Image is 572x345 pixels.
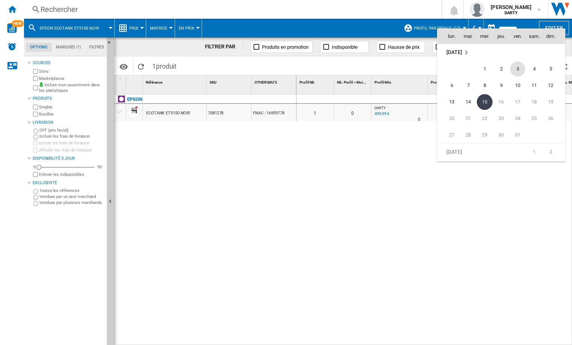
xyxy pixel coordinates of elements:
span: 3 [510,61,525,76]
td: Sunday November 2 2025 [542,143,565,160]
td: October 2025 [437,44,565,61]
td: Wednesday October 1 2025 [476,61,493,77]
td: Friday October 10 2025 [509,77,526,94]
td: Thursday October 9 2025 [493,77,509,94]
td: Monday October 27 2025 [437,127,460,144]
td: Tuesday October 7 2025 [460,77,476,94]
td: Thursday October 16 2025 [493,94,509,110]
tr: Week 1 [437,143,565,160]
tr: Week 4 [437,110,565,127]
td: Saturday October 11 2025 [526,77,542,94]
span: 12 [543,78,558,93]
span: 9 [494,78,509,93]
td: Monday October 13 2025 [437,94,460,110]
td: Friday October 24 2025 [509,110,526,127]
tr: Week 1 [437,61,565,77]
td: Friday October 17 2025 [509,94,526,110]
th: mar. [460,29,476,44]
tr: Week 2 [437,77,565,94]
td: Tuesday October 14 2025 [460,94,476,110]
md-calendar: Calendar [437,29,565,161]
td: Sunday October 12 2025 [542,77,565,94]
td: Saturday October 25 2025 [526,110,542,127]
td: Sunday October 5 2025 [542,61,565,77]
span: 4 [527,61,542,76]
span: 8 [477,78,492,93]
span: [DATE] [446,148,462,154]
th: lun. [437,29,460,44]
td: Friday October 3 2025 [509,61,526,77]
span: 1 [477,61,492,76]
td: Sunday October 26 2025 [542,110,565,127]
td: Monday October 20 2025 [437,110,460,127]
span: 15 [477,94,493,110]
span: 6 [444,78,459,93]
tr: Week 5 [437,127,565,144]
span: 7 [461,78,476,93]
td: Wednesday October 22 2025 [476,110,493,127]
span: 2 [494,61,509,76]
th: jeu. [493,29,509,44]
td: Friday October 31 2025 [509,127,526,144]
td: Saturday November 1 2025 [526,143,542,160]
th: sam. [526,29,542,44]
td: Thursday October 30 2025 [493,127,509,144]
td: Wednesday October 8 2025 [476,77,493,94]
td: Tuesday October 21 2025 [460,110,476,127]
td: Saturday October 4 2025 [526,61,542,77]
th: mer. [476,29,493,44]
th: ven. [509,29,526,44]
tr: Week undefined [437,44,565,61]
span: 5 [543,61,558,76]
td: Wednesday October 29 2025 [476,127,493,144]
span: 10 [510,78,525,93]
td: Wednesday October 15 2025 [476,94,493,110]
td: Sunday October 19 2025 [542,94,565,110]
td: Saturday October 18 2025 [526,94,542,110]
span: [DATE] [446,49,462,55]
span: 13 [444,94,459,109]
span: 11 [527,78,542,93]
span: 14 [461,94,476,109]
td: Tuesday October 28 2025 [460,127,476,144]
th: dim. [542,29,565,44]
td: Thursday October 23 2025 [493,110,509,127]
td: Monday October 6 2025 [437,77,460,94]
td: Thursday October 2 2025 [493,61,509,77]
tr: Week 3 [437,94,565,110]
